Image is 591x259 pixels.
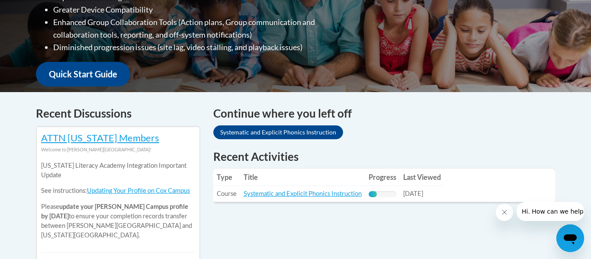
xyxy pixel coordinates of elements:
[217,190,237,197] span: Course
[369,191,377,197] div: Progress, %
[36,62,130,86] a: Quick Start Guide
[41,161,195,180] p: [US_STATE] Literacy Academy Integration Important Update
[87,187,190,194] a: Updating Your Profile on Cox Campus
[213,149,555,164] h1: Recent Activities
[36,105,200,122] h4: Recent Discussions
[41,132,159,144] a: ATTN [US_STATE] Members
[403,190,423,197] span: [DATE]
[41,203,188,220] b: update your [PERSON_NAME] Campus profile by [DATE]
[41,186,195,195] p: See instructions:
[517,202,584,221] iframe: Message from company
[53,16,350,41] li: Enhanced Group Collaboration Tools (Action plans, Group communication and collaboration tools, re...
[53,41,350,54] li: Diminished progression issues (site lag, video stalling, and playback issues)
[53,3,350,16] li: Greater Device Compatibility
[496,204,513,221] iframe: Close message
[365,169,400,186] th: Progress
[400,169,444,186] th: Last Viewed
[41,145,195,154] div: Welcome to [PERSON_NAME][GEOGRAPHIC_DATA]!
[556,224,584,252] iframe: Button to launch messaging window
[240,169,365,186] th: Title
[5,6,70,13] span: Hi. How can we help?
[213,105,555,122] h4: Continue where you left off
[244,190,362,197] a: Systematic and Explicit Phonics Instruction
[41,154,195,246] div: Please to ensure your completion records transfer between [PERSON_NAME][GEOGRAPHIC_DATA] and [US_...
[213,125,343,139] a: Systematic and Explicit Phonics Instruction
[213,169,240,186] th: Type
